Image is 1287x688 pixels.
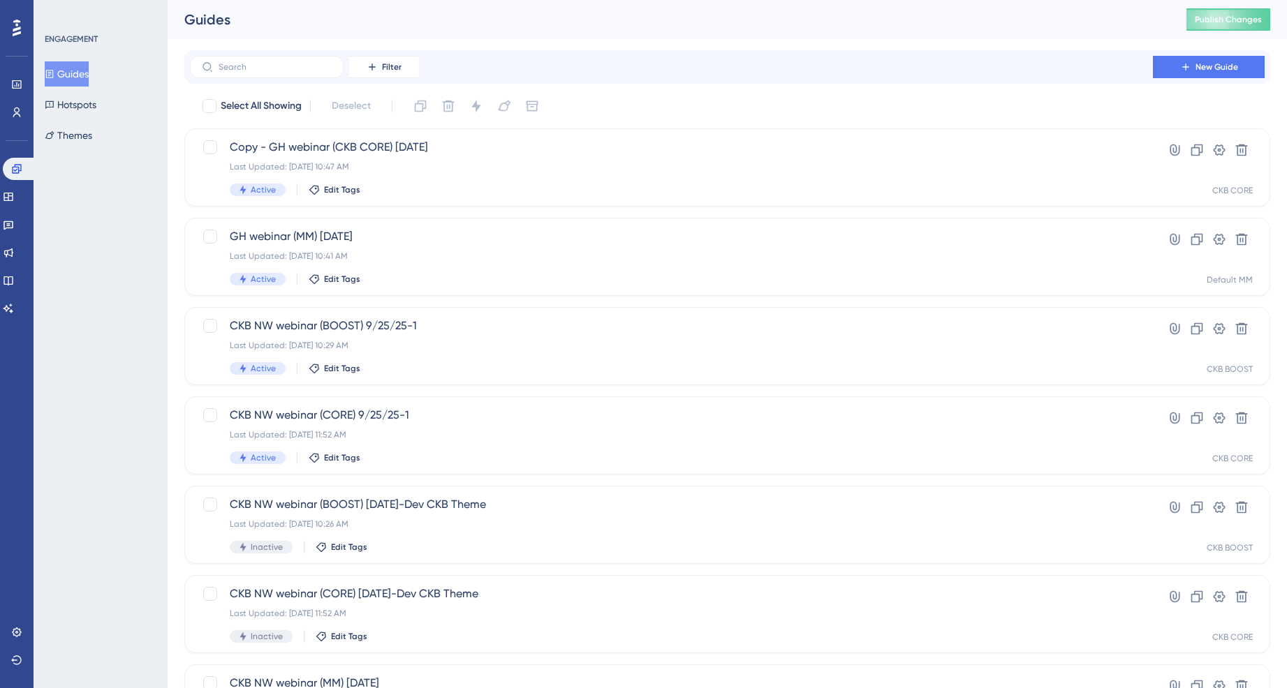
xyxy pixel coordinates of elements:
[230,228,1113,245] span: GH webinar (MM) [DATE]
[331,631,367,642] span: Edit Tags
[230,317,1113,334] span: CKB NW webinar (BOOST) 9/25/25-1
[382,61,402,73] span: Filter
[309,184,360,195] button: Edit Tags
[251,363,276,374] span: Active
[251,274,276,285] span: Active
[331,541,367,553] span: Edit Tags
[230,250,1113,262] div: Last Updated: [DATE] 10:41 AM
[309,363,360,374] button: Edit Tags
[319,94,383,119] button: Deselect
[230,340,1113,351] div: Last Updated: [DATE] 10:29 AM
[1195,14,1262,25] span: Publish Changes
[309,452,360,463] button: Edit Tags
[230,429,1113,440] div: Last Updated: [DATE] 11:52 AM
[230,608,1113,619] div: Last Updated: [DATE] 11:52 AM
[221,98,302,114] span: Select All Showing
[230,161,1113,172] div: Last Updated: [DATE] 10:47 AM
[1207,274,1253,285] div: Default MM
[316,631,367,642] button: Edit Tags
[349,56,419,78] button: Filter
[1196,61,1238,73] span: New Guide
[1207,542,1253,553] div: CKB BOOST
[1207,364,1253,375] div: CKB BOOST
[45,92,96,117] button: Hotspots
[251,184,276,195] span: Active
[1212,631,1253,643] div: CKB CORE
[309,274,360,285] button: Edit Tags
[251,541,283,553] span: Inactive
[324,452,360,463] span: Edit Tags
[184,10,1152,29] div: Guides
[251,452,276,463] span: Active
[251,631,283,642] span: Inactive
[324,363,360,374] span: Edit Tags
[230,585,1113,602] span: CKB NW webinar (CORE) [DATE]-Dev CKB Theme
[1153,56,1265,78] button: New Guide
[45,61,89,87] button: Guides
[1212,185,1253,196] div: CKB CORE
[230,407,1113,424] span: CKB NW webinar (CORE) 9/25/25-1
[230,139,1113,156] span: Copy - GH webinar (CKB CORE) [DATE]
[45,123,92,148] button: Themes
[1212,453,1253,464] div: CKB CORE
[316,541,367,553] button: Edit Tags
[332,98,371,114] span: Deselect
[230,496,1113,513] span: CKB NW webinar (BOOST) [DATE]-Dev CKB Theme
[1186,8,1270,31] button: Publish Changes
[324,184,360,195] span: Edit Tags
[219,62,332,72] input: Search
[230,518,1113,530] div: Last Updated: [DATE] 10:26 AM
[324,274,360,285] span: Edit Tags
[45,33,98,45] div: ENGAGEMENT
